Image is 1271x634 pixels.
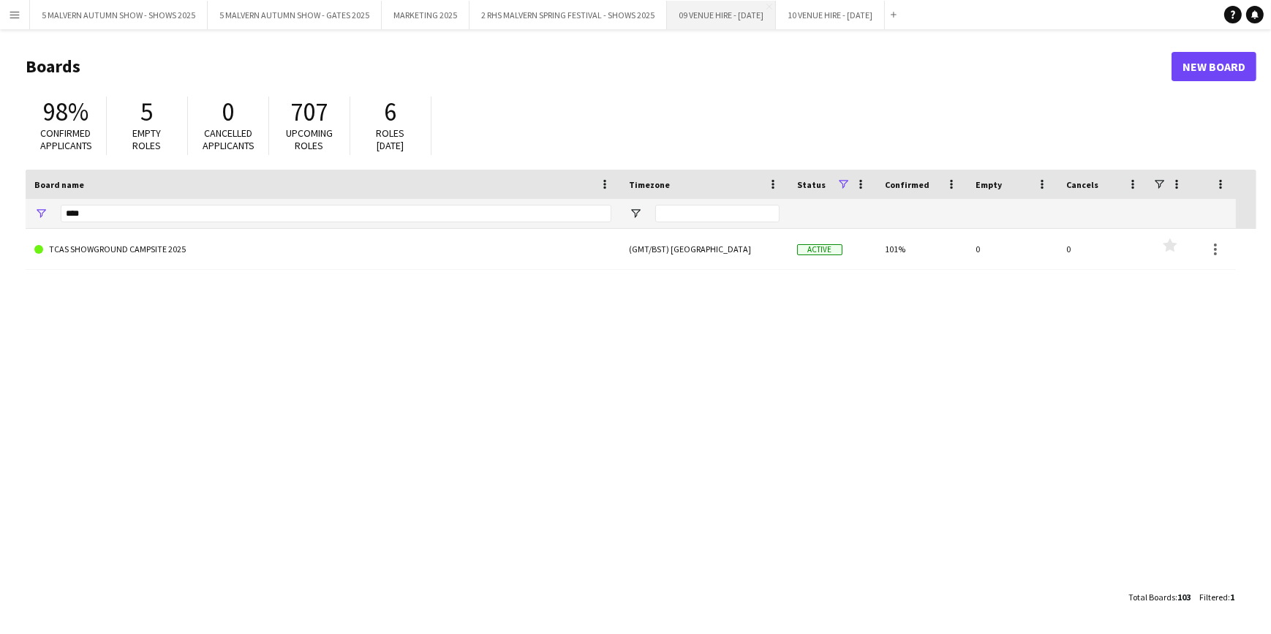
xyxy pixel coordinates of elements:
span: Filtered [1199,592,1228,603]
span: 0 [222,96,235,128]
div: 101% [876,229,967,269]
button: 09 VENUE HIRE - [DATE] [667,1,776,29]
span: Confirmed applicants [40,127,92,152]
span: Confirmed [885,179,929,190]
button: 10 VENUE HIRE - [DATE] [776,1,885,29]
input: Board name Filter Input [61,205,611,222]
div: : [1128,583,1191,611]
button: MARKETING 2025 [382,1,469,29]
button: 5 MALVERN AUTUMN SHOW - GATES 2025 [208,1,382,29]
span: 707 [291,96,328,128]
span: Active [797,244,842,255]
span: Total Boards [1128,592,1175,603]
div: : [1199,583,1234,611]
span: 103 [1177,592,1191,603]
button: Open Filter Menu [34,207,48,220]
input: Timezone Filter Input [655,205,780,222]
button: 2 RHS MALVERN SPRING FESTIVAL - SHOWS 2025 [469,1,667,29]
span: 98% [43,96,88,128]
div: 0 [967,229,1057,269]
button: 5 MALVERN AUTUMN SHOW - SHOWS 2025 [30,1,208,29]
span: 1 [1230,592,1234,603]
span: Cancelled applicants [203,127,254,152]
h1: Boards [26,56,1172,78]
span: Timezone [629,179,670,190]
span: Cancels [1066,179,1098,190]
a: TCAS SHOWGROUND CAMPSITE 2025 [34,229,611,270]
span: Board name [34,179,84,190]
div: 0 [1057,229,1148,269]
span: Empty roles [133,127,162,152]
a: New Board [1172,52,1256,81]
span: Status [797,179,826,190]
span: Empty [976,179,1002,190]
span: 5 [141,96,154,128]
button: Open Filter Menu [629,207,642,220]
span: Roles [DATE] [377,127,405,152]
span: 6 [385,96,397,128]
div: (GMT/BST) [GEOGRAPHIC_DATA] [620,229,788,269]
span: Upcoming roles [286,127,333,152]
